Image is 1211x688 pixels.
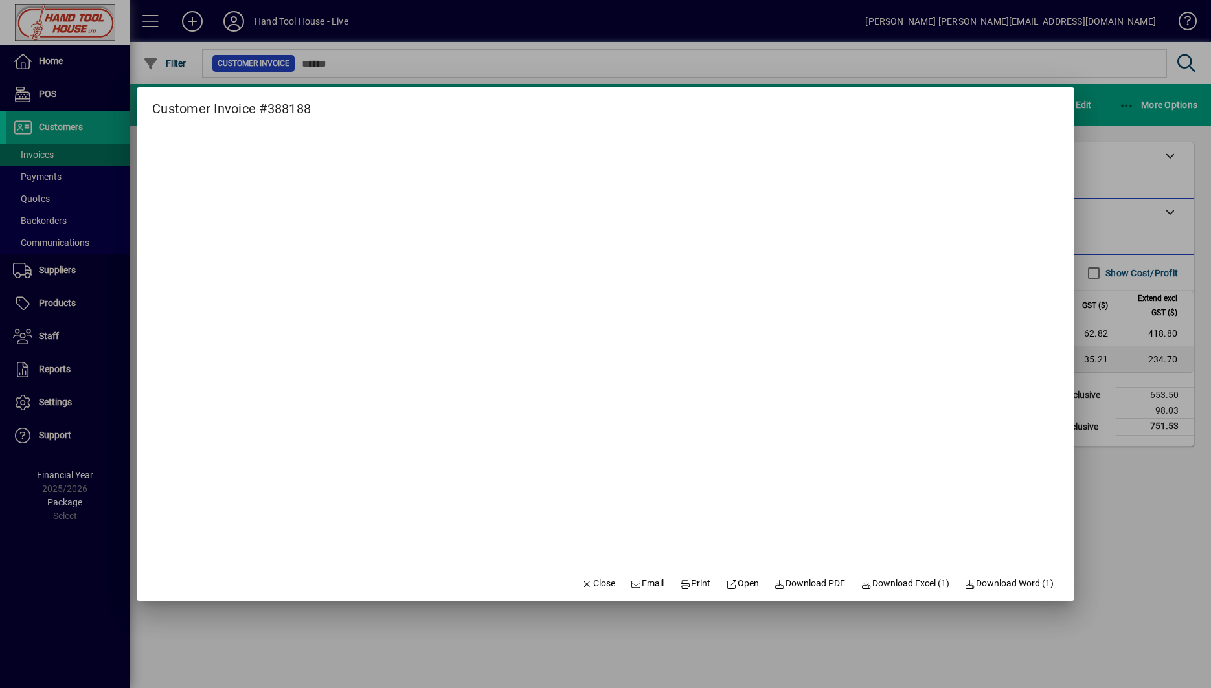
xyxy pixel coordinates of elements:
[769,572,851,595] a: Download PDF
[965,577,1054,590] span: Download Word (1)
[960,572,1059,595] button: Download Word (1)
[137,87,326,119] h2: Customer Invoice #388188
[582,577,615,590] span: Close
[861,577,949,590] span: Download Excel (1)
[855,572,955,595] button: Download Excel (1)
[576,572,620,595] button: Close
[626,572,670,595] button: Email
[674,572,716,595] button: Print
[775,577,846,590] span: Download PDF
[631,577,664,590] span: Email
[721,572,764,595] a: Open
[726,577,759,590] span: Open
[679,577,710,590] span: Print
